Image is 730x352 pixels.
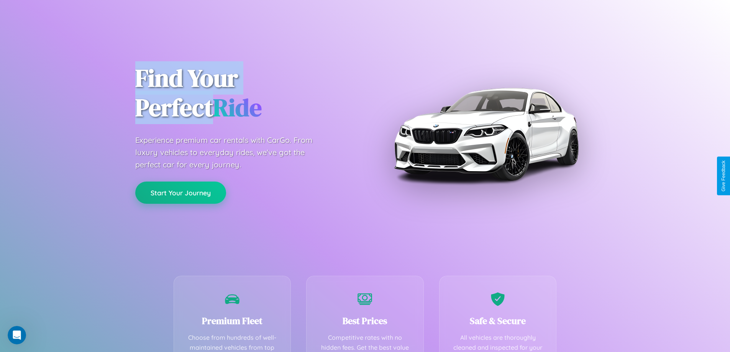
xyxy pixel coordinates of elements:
p: Experience premium car rentals with CarGo. From luxury vehicles to everyday rides, we've got the ... [135,134,327,171]
h1: Find Your Perfect [135,64,354,123]
h3: Safe & Secure [451,314,545,327]
h3: Premium Fleet [185,314,279,327]
div: Give Feedback [721,160,726,192]
h3: Best Prices [318,314,412,327]
span: Ride [213,91,262,124]
button: Start Your Journey [135,182,226,204]
iframe: Intercom live chat [8,326,26,344]
img: Premium BMW car rental vehicle [390,38,582,230]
